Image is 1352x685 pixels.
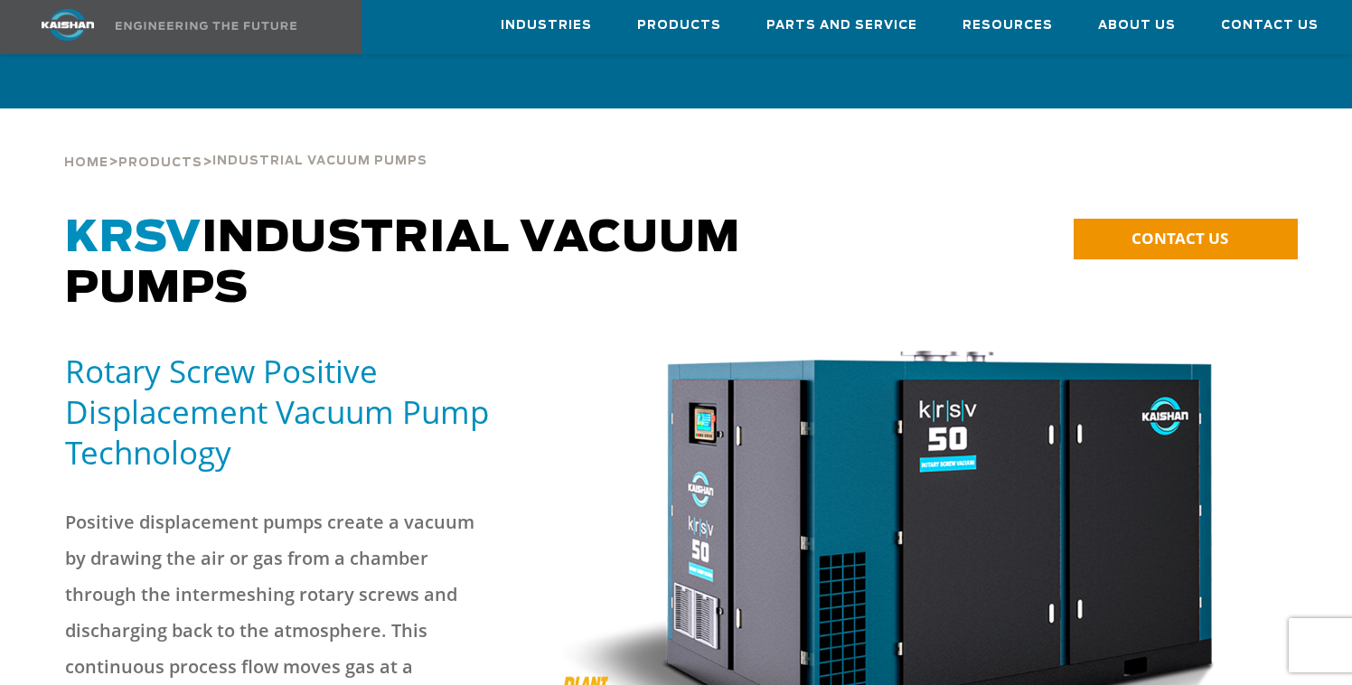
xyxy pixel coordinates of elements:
h5: Rotary Screw Positive Displacement Vacuum Pump Technology [65,351,541,473]
span: Contact Us [1221,15,1319,36]
span: Resources [962,15,1053,36]
span: About Us [1098,15,1176,36]
span: Home [64,157,108,169]
img: Engineering the future [116,22,296,30]
span: Products [118,157,202,169]
span: Products [637,15,721,36]
a: About Us [1098,1,1176,50]
a: CONTACT US [1074,219,1298,259]
a: Industries [501,1,592,50]
a: Parts and Service [766,1,917,50]
a: Products [118,154,202,170]
span: Industrial Vacuum Pumps [65,217,740,311]
a: Home [64,154,108,170]
div: > > [64,108,427,177]
a: Products [637,1,721,50]
span: Industrial Vacuum Pumps [212,155,427,167]
span: Parts and Service [766,15,917,36]
span: CONTACT US [1131,228,1228,249]
span: Industries [501,15,592,36]
span: KRSV [65,217,202,260]
a: Contact Us [1221,1,1319,50]
a: Resources [962,1,1053,50]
